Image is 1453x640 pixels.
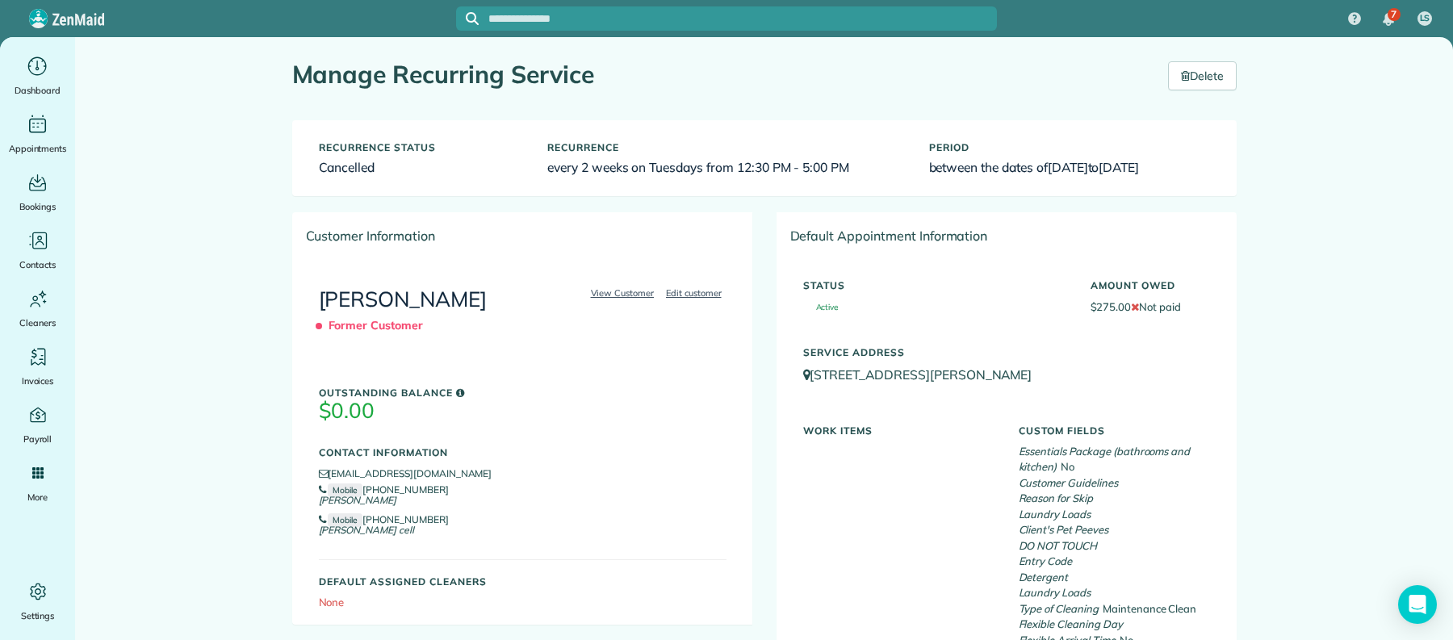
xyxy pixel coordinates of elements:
h5: Service Address [803,347,1210,358]
a: Delete [1168,61,1237,90]
em: Laundry Loads [1019,508,1091,521]
em: Flexible Cleaning Day [1019,617,1123,630]
span: Active [803,303,839,312]
a: Appointments [6,111,69,157]
h5: Status [803,280,1066,291]
h5: Outstanding Balance [319,387,726,398]
h5: Period [929,142,1210,153]
div: Customer Information [293,213,752,258]
h5: Contact Information [319,447,726,458]
span: Former Customer [319,312,430,340]
h5: Recurrence status [319,142,524,153]
span: Maintenance Clean [1103,602,1196,615]
span: [DATE] [1099,159,1139,175]
h6: between the dates of to [929,161,1210,174]
button: Focus search [456,12,479,25]
em: Type of Cleaning [1019,602,1099,615]
span: Dashboard [15,82,61,98]
a: Mobile[PHONE_NUMBER] [319,513,449,525]
span: No [1061,460,1074,473]
h5: Amount Owed [1091,280,1210,291]
em: Laundry Loads [1019,586,1091,599]
h6: every 2 weeks on Tuesdays from 12:30 PM - 5:00 PM [547,161,905,174]
em: Essentials Package (bathrooms and kitchen) [1019,445,1191,474]
a: Payroll [6,402,69,447]
em: Reason for Skip [1019,492,1093,504]
a: Contacts [6,228,69,273]
span: [PERSON_NAME] cell [319,524,414,536]
h1: Manage Recurring Service [292,61,1144,88]
span: [PERSON_NAME] [319,494,397,506]
span: LS [1420,12,1430,25]
a: Cleaners [6,286,69,331]
span: Cleaners [19,315,56,331]
a: Edit customer [661,286,726,300]
em: Detergent [1019,571,1069,584]
div: Open Intercom Messenger [1398,585,1437,624]
em: Customer Guidelines [1019,476,1118,489]
h5: Recurrence [547,142,905,153]
span: [DATE] [1048,159,1088,175]
small: Mobile [328,483,362,497]
a: Mobile[PHONE_NUMBER] [319,483,449,496]
h6: Cancelled [319,161,524,174]
a: Bookings [6,169,69,215]
h5: Default Assigned Cleaners [319,576,726,587]
div: 7 unread notifications [1371,2,1405,37]
span: Settings [21,608,55,624]
span: None [319,596,345,609]
span: Bookings [19,199,57,215]
a: View Customer [586,286,660,300]
svg: Focus search [466,12,479,25]
p: [STREET_ADDRESS][PERSON_NAME] [803,366,1210,384]
small: Mobile [328,513,362,527]
span: Invoices [22,373,54,389]
a: Settings [6,579,69,624]
h5: Work Items [803,425,994,436]
div: $275.00 Not paid [1078,272,1222,315]
a: [PERSON_NAME] [319,286,488,312]
h5: Custom Fields [1019,425,1210,436]
li: [EMAIL_ADDRESS][DOMAIN_NAME] [319,466,726,482]
em: DO NOT TOUCH [1019,539,1098,552]
em: Entry Code [1019,554,1073,567]
span: Payroll [23,431,52,447]
span: More [27,489,48,505]
em: Client's Pet Peeves [1019,523,1108,536]
span: Appointments [9,140,67,157]
div: Default Appointment Information [777,213,1236,258]
span: 7 [1391,8,1396,21]
a: Invoices [6,344,69,389]
a: Dashboard [6,53,69,98]
h3: $0.00 [319,399,726,423]
span: Contacts [19,257,56,273]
